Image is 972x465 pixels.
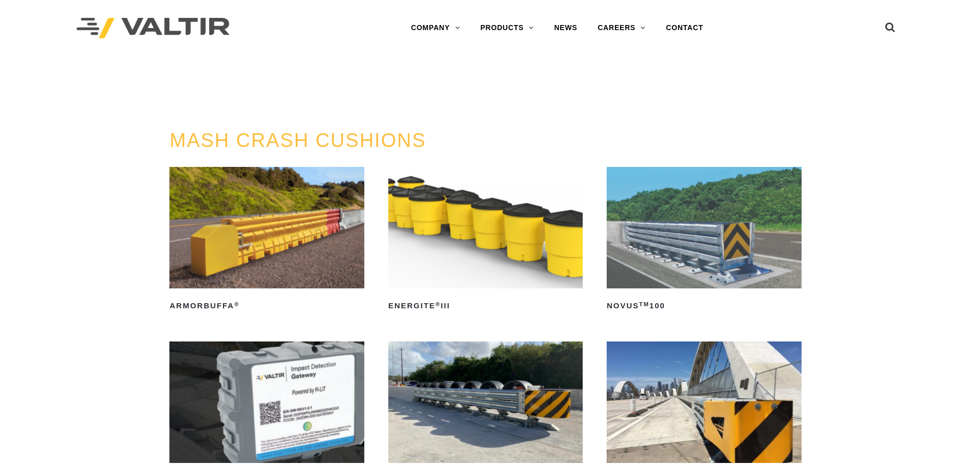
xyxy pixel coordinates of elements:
[470,18,544,38] a: PRODUCTS
[169,130,426,151] a: MASH CRASH CUSHIONS
[607,298,801,314] h2: NOVUS 100
[169,298,364,314] h2: ArmorBuffa
[436,301,441,307] sup: ®
[656,18,713,38] a: CONTACT
[169,167,364,314] a: ArmorBuffa®
[639,301,650,307] sup: TM
[587,18,656,38] a: CAREERS
[544,18,587,38] a: NEWS
[77,18,230,39] img: Valtir
[607,167,801,314] a: NOVUSTM100
[388,167,583,314] a: ENERGITE®III
[388,298,583,314] h2: ENERGITE III
[401,18,470,38] a: COMPANY
[234,301,239,307] sup: ®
